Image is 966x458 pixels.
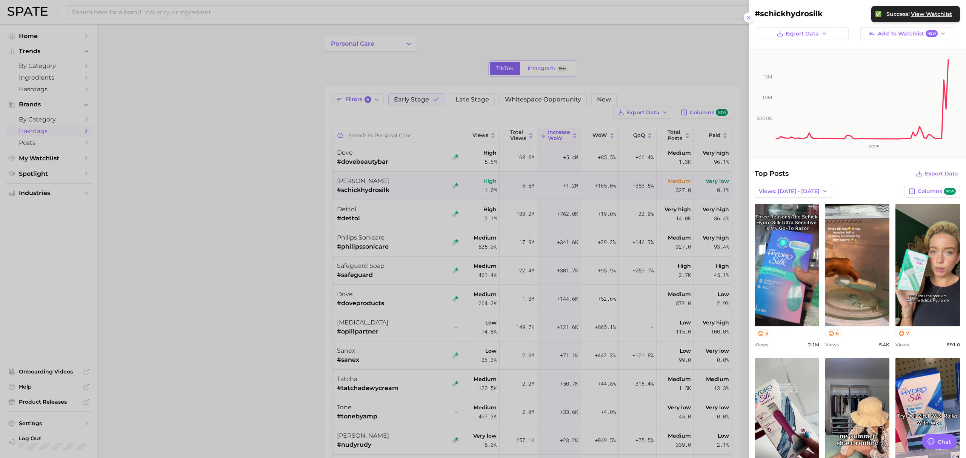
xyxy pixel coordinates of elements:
[763,95,772,100] tspan: 1.0m
[886,11,952,18] div: Success!
[879,342,889,347] span: 5.4k
[875,11,883,17] div: ✅
[759,188,820,195] span: Views: [DATE] - [DATE]
[878,30,938,37] span: Add to Watchlist
[904,185,960,198] button: Columnsnew
[914,168,960,179] button: Export Data
[895,329,912,337] button: 7
[825,342,839,347] span: Views
[918,188,956,195] span: Columns
[755,27,849,40] button: Export Data
[755,329,771,337] button: 5
[755,168,789,179] span: Top Posts
[869,144,880,149] tspan: 2025
[755,9,960,18] h2: #schickhydrosilk
[926,30,938,37] span: New
[755,342,768,347] span: Views
[911,11,952,18] button: View Watchlist
[947,342,960,347] span: 591.0
[895,342,909,347] span: Views
[808,342,819,347] span: 2.1m
[825,329,842,337] button: 6
[755,185,832,198] button: Views: [DATE] - [DATE]
[786,31,819,37] span: Export Data
[763,74,772,80] tspan: 1.5m
[925,171,958,177] span: Export Data
[911,11,952,17] span: View Watchlist
[757,115,772,121] tspan: 500.0k
[944,188,956,195] span: new
[860,27,954,40] button: Add to WatchlistNew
